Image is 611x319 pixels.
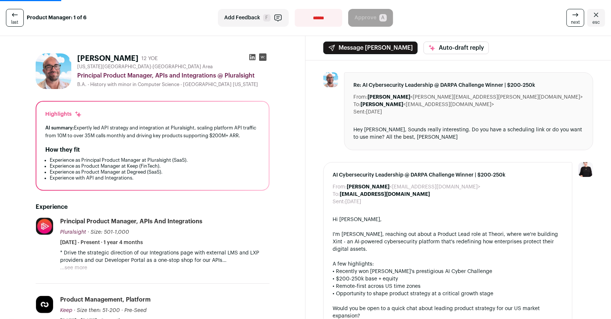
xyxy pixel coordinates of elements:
[45,111,82,118] div: Highlights
[571,19,580,25] span: next
[50,163,260,169] li: Experience as Product Manager at Keep (FinTech).
[333,183,347,191] dt: From:
[340,192,430,197] b: [EMAIL_ADDRESS][DOMAIN_NAME]
[45,125,74,130] span: AI summary:
[60,230,86,235] span: Pluralsight
[218,9,289,27] button: Add Feedback F
[323,72,338,87] img: f7e4d77668f4e4d8c214b27aa98d5c58ef07b127746e2062fdc39d309ebda40f.jpg
[592,19,600,25] span: esc
[263,14,271,22] span: F
[36,53,71,89] img: f7e4d77668f4e4d8c214b27aa98d5c58ef07b127746e2062fdc39d309ebda40f.jpg
[366,108,382,116] dd: [DATE]
[77,82,269,88] div: B.A. - History with minor in Computer Science - [GEOGRAPHIC_DATA] [US_STATE]
[353,108,366,116] dt: Sent:
[566,9,584,27] a: next
[77,53,138,64] h1: [PERSON_NAME]
[60,264,87,272] button: ...see more
[121,307,123,314] span: ·
[367,95,410,100] b: [PERSON_NAME]
[578,162,593,177] img: 9240684-medium_jpg
[12,19,19,25] span: last
[360,101,494,108] dd: <[EMAIL_ADDRESS][DOMAIN_NAME]>
[50,157,260,163] li: Experience as Principal Product Manager at Pluralsight (SaaS).
[60,239,143,246] span: [DATE] - Present · 1 year 4 months
[77,64,213,70] span: [US_STATE][GEOGRAPHIC_DATA]-[GEOGRAPHIC_DATA] Area
[360,102,403,107] b: [PERSON_NAME]
[353,101,360,108] dt: To:
[345,198,361,205] dd: [DATE]
[587,9,605,27] a: Close
[347,183,480,191] dd: <[EMAIL_ADDRESS][DOMAIN_NAME]>
[6,9,24,27] a: last
[333,191,340,198] dt: To:
[36,218,53,235] img: 27df5223678e6a9ddddb649e583e0297d09ee4dc4920e71992c65d770b06b57d.jpg
[74,308,120,313] span: · Size then: 51-200
[124,308,147,313] span: Pre-Seed
[60,217,202,226] div: Principal Product Manager, APIs and Integrations
[323,42,418,54] button: Message [PERSON_NAME]
[45,145,80,154] h2: How they fit
[60,308,72,313] span: Keep
[424,42,489,54] button: Auto-draft reply
[50,169,260,175] li: Experience as Product Manager at Degreed (SaaS).
[353,82,584,89] span: Re: AI Cybersecurity Leadership @ DARPA Challenge Winner | $200-250k
[141,55,158,62] div: 12 YOE
[353,126,584,141] div: Hey [PERSON_NAME], Sounds really interesting. Do you have a scheduling link or do you want to use...
[77,71,269,80] div: Principal Product Manager, APIs and Integrations @ Pluralsight
[88,230,129,235] span: · Size: 501-1,000
[50,175,260,181] li: Experience with API and Integrations.
[353,93,367,101] dt: From:
[347,184,389,190] b: [PERSON_NAME]
[333,171,563,179] span: AI Cybersecurity Leadership @ DARPA Challenge Winner | $200-250k
[60,249,269,264] p: * Drive the strategic direction of our Integrations page with external LMS and LXP providers and ...
[45,124,260,139] div: Expertly led API strategy and integration at Pluralsight, scaling platform API traffic from 10M t...
[60,296,151,304] div: Product Management, Platform
[36,203,269,211] h2: Experience
[333,198,345,205] dt: Sent:
[367,93,583,101] dd: <[PERSON_NAME][EMAIL_ADDRESS][PERSON_NAME][DOMAIN_NAME]>
[224,14,260,22] span: Add Feedback
[27,14,86,22] strong: Product Manager: 1 of 6
[36,296,53,313] img: 03c9276fa57ef03b6480c25ae2ae771fe8b0924f07687ffb1d69c8f82e29f467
